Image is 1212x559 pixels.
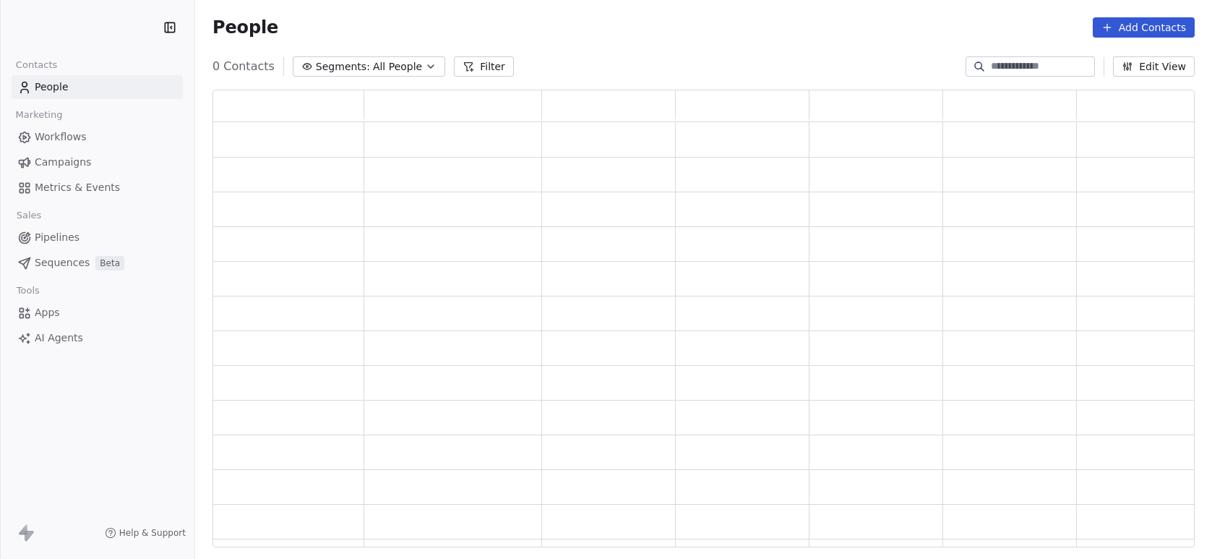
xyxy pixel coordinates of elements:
span: Workflows [35,129,87,145]
span: Pipelines [35,230,79,245]
span: People [212,17,278,38]
a: Help & Support [105,527,186,539]
button: Add Contacts [1093,17,1195,38]
span: Tools [10,280,46,302]
span: Help & Support [119,527,186,539]
button: Filter [454,56,514,77]
span: Metrics & Events [35,180,120,195]
span: 0 Contacts [212,58,275,75]
div: grid [213,122,1211,548]
span: Campaigns [35,155,91,170]
a: Apps [12,301,183,325]
button: Edit View [1113,56,1195,77]
span: Beta [95,256,124,270]
span: Contacts [9,54,64,76]
span: People [35,80,69,95]
a: Workflows [12,125,183,149]
a: AI Agents [12,326,183,350]
span: Apps [35,305,60,320]
span: AI Agents [35,330,83,346]
span: Segments: [316,59,370,74]
a: Campaigns [12,150,183,174]
span: Marketing [9,104,69,126]
a: SequencesBeta [12,251,183,275]
a: Metrics & Events [12,176,183,200]
span: Sales [10,205,48,226]
span: All People [373,59,422,74]
a: Pipelines [12,226,183,249]
span: Sequences [35,255,90,270]
a: People [12,75,183,99]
